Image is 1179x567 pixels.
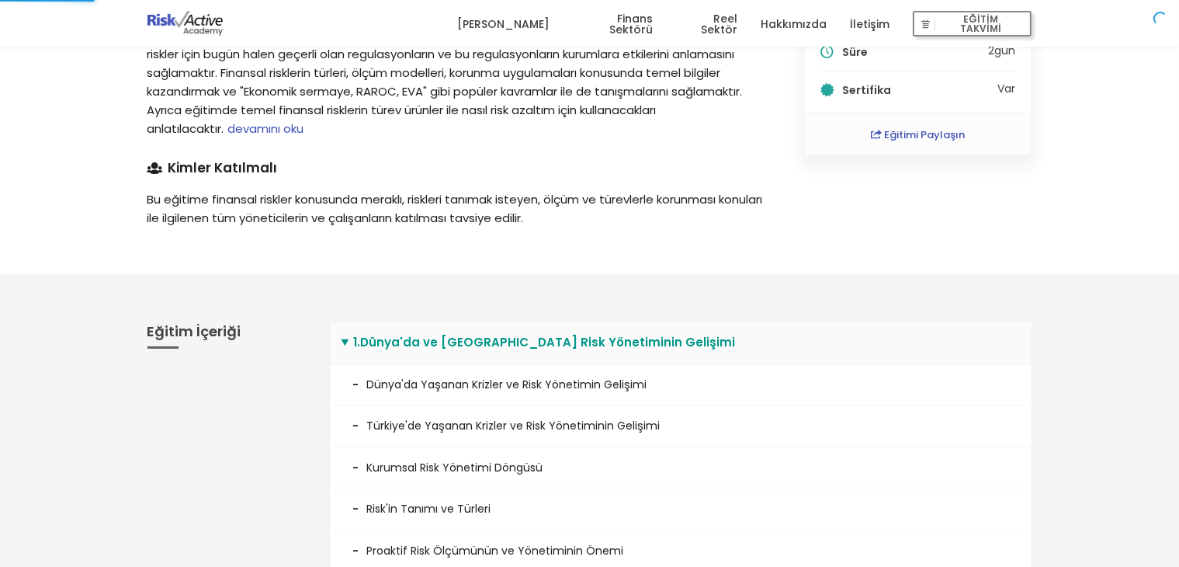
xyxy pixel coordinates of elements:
[820,45,1016,71] li: 2 gün
[842,47,985,57] h5: Süre
[761,1,827,47] a: Hakkımızda
[913,11,1032,37] button: EĞİTİM TAKVİMİ
[457,1,550,47] a: [PERSON_NAME]
[676,1,737,47] a: Reel Sektör
[330,489,1032,530] li: Risk'in Tanımı ve Türleri
[871,127,965,142] a: Eğitimi Paylaşın
[228,120,304,137] span: devamını oku
[330,405,1032,447] li: Türkiye'de Yaşanan Krizler ve Risk Yönetiminin Gelişimi
[820,83,1016,97] li: Var
[330,447,1032,489] li: Kurumsal Risk Yönetimi Döngüsü
[913,1,1032,47] a: EĞİTİM TAKVİMİ
[935,13,1025,35] span: EĞİTİM TAKVİMİ
[147,11,224,36] img: logo-dark.png
[330,322,1032,364] summary: 1.Dünya'da ve [GEOGRAPHIC_DATA] Risk Yönetiminin Gelişimi
[147,162,769,175] h4: Kimler Katılmalı
[842,85,994,96] h5: Sertifika
[573,1,653,47] a: Finans Sektörü
[147,321,306,349] h3: Eğitim İçeriği
[850,1,889,47] a: İletişim
[147,190,769,228] p: Bu eğitime finansal riskler konusunda meraklı, riskleri tanımak isteyen, ölçüm ve türevlerle koru...
[330,364,1032,405] li: Dünya'da Yaşanan Krizler ve Risk Yönetimin Gelişimi
[147,9,765,137] span: Bu eğitimin amacı finansal kurumlarda çalışan kişilerin ve yöneticilerin kurumlarındaki maruz kal...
